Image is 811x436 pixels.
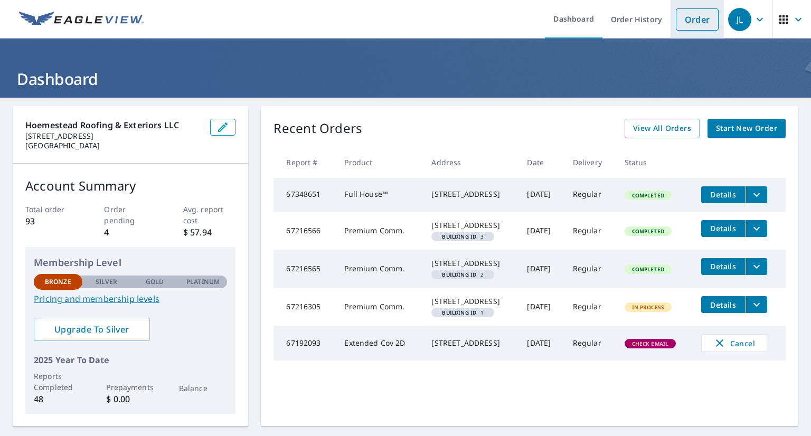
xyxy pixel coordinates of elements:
button: detailsBtn-67348651 [701,186,746,203]
p: Avg. report cost [183,204,236,226]
td: [DATE] [518,326,564,361]
th: Address [423,147,518,178]
td: 67216305 [274,288,336,326]
div: [STREET_ADDRESS] [431,296,510,307]
span: Cancel [712,337,756,349]
p: Order pending [104,204,157,226]
p: Account Summary [25,176,235,195]
span: Details [708,300,739,310]
p: [GEOGRAPHIC_DATA] [25,141,202,150]
th: Status [616,147,693,178]
p: Silver [96,277,118,287]
a: Start New Order [708,119,786,138]
th: Delivery [564,147,616,178]
p: 4 [104,226,157,239]
img: EV Logo [19,12,144,27]
td: Premium Comm. [336,288,423,326]
span: 3 [436,234,490,239]
th: Date [518,147,564,178]
button: Cancel [701,334,767,352]
p: 48 [34,393,82,405]
td: Regular [564,212,616,250]
em: Building ID [442,234,476,239]
span: 2 [436,272,490,277]
em: Building ID [442,310,476,315]
span: Completed [626,228,671,235]
td: Regular [564,288,616,326]
span: Check Email [626,340,675,347]
a: Pricing and membership levels [34,292,227,305]
div: [STREET_ADDRESS] [431,220,510,231]
a: Order [676,8,719,31]
td: [DATE] [518,178,564,212]
td: 67348651 [274,178,336,212]
button: detailsBtn-67216565 [701,258,746,275]
span: Completed [626,192,671,199]
td: Regular [564,250,616,288]
td: 67216566 [274,212,336,250]
td: [DATE] [518,212,564,250]
td: Premium Comm. [336,250,423,288]
span: Details [708,189,739,200]
p: Bronze [45,277,71,287]
p: Gold [146,277,164,287]
p: Prepayments [106,382,155,393]
p: Total order [25,204,78,215]
p: Membership Level [34,255,227,270]
em: Building ID [442,272,476,277]
span: Upgrade To Silver [42,324,142,335]
td: Premium Comm. [336,212,423,250]
p: [STREET_ADDRESS] [25,131,202,141]
button: detailsBtn-67216566 [701,220,746,237]
p: 93 [25,215,78,228]
button: filesDropdownBtn-67216565 [746,258,767,275]
th: Product [336,147,423,178]
p: Reports Completed [34,371,82,393]
td: 67216565 [274,250,336,288]
button: detailsBtn-67216305 [701,296,746,313]
h1: Dashboard [13,68,798,90]
span: Details [708,223,739,233]
td: Full House™ [336,178,423,212]
p: $ 0.00 [106,393,155,405]
div: [STREET_ADDRESS] [431,189,510,200]
p: Platinum [186,277,220,287]
div: [STREET_ADDRESS] [431,258,510,269]
span: In Process [626,304,671,311]
span: 1 [436,310,490,315]
p: Hoemestead Roofing & Exteriors LLC [25,119,202,131]
td: [DATE] [518,250,564,288]
span: Start New Order [716,122,777,135]
div: [STREET_ADDRESS] [431,338,510,348]
p: Balance [179,383,228,394]
div: JL [728,8,751,31]
span: View All Orders [633,122,691,135]
td: [DATE] [518,288,564,326]
p: 2025 Year To Date [34,354,227,366]
p: Recent Orders [274,119,362,138]
button: filesDropdownBtn-67216305 [746,296,767,313]
td: Regular [564,178,616,212]
span: Completed [626,266,671,273]
td: Extended Cov 2D [336,326,423,361]
th: Report # [274,147,336,178]
td: Regular [564,326,616,361]
button: filesDropdownBtn-67348651 [746,186,767,203]
a: Upgrade To Silver [34,318,150,341]
td: 67192093 [274,326,336,361]
a: View All Orders [625,119,700,138]
button: filesDropdownBtn-67216566 [746,220,767,237]
p: $ 57.94 [183,226,236,239]
span: Details [708,261,739,271]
